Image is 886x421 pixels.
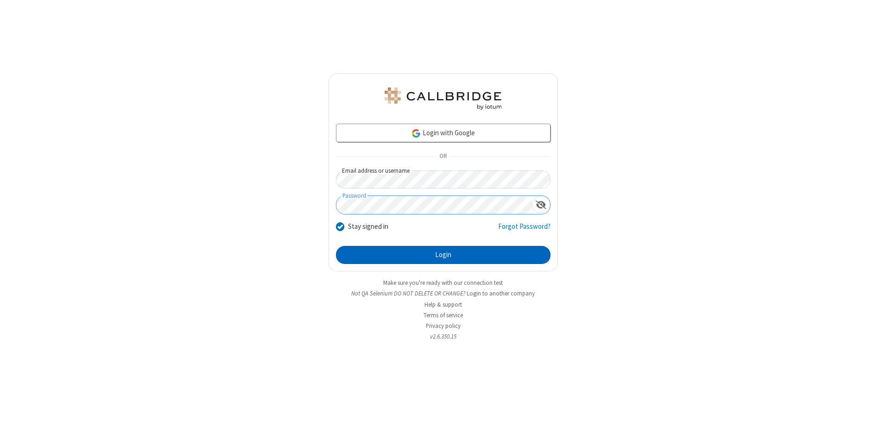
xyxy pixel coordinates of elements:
label: Stay signed in [348,221,388,232]
a: Make sure you're ready with our connection test [383,279,503,287]
input: Password [336,196,532,214]
img: QA Selenium DO NOT DELETE OR CHANGE [383,88,503,110]
li: Not QA Selenium DO NOT DELETE OR CHANGE? [329,289,558,298]
span: OR [436,150,450,163]
a: Login with Google [336,124,551,142]
a: Forgot Password? [498,221,551,239]
img: google-icon.png [411,128,421,138]
div: Show password [532,196,550,213]
a: Help & support [424,301,462,308]
a: Terms of service [424,311,463,319]
input: Email address or username [336,170,551,189]
li: v2.6.350.15 [329,332,558,341]
a: Privacy policy [426,322,461,330]
button: Login to another company [467,289,535,298]
button: Login [336,246,551,264]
